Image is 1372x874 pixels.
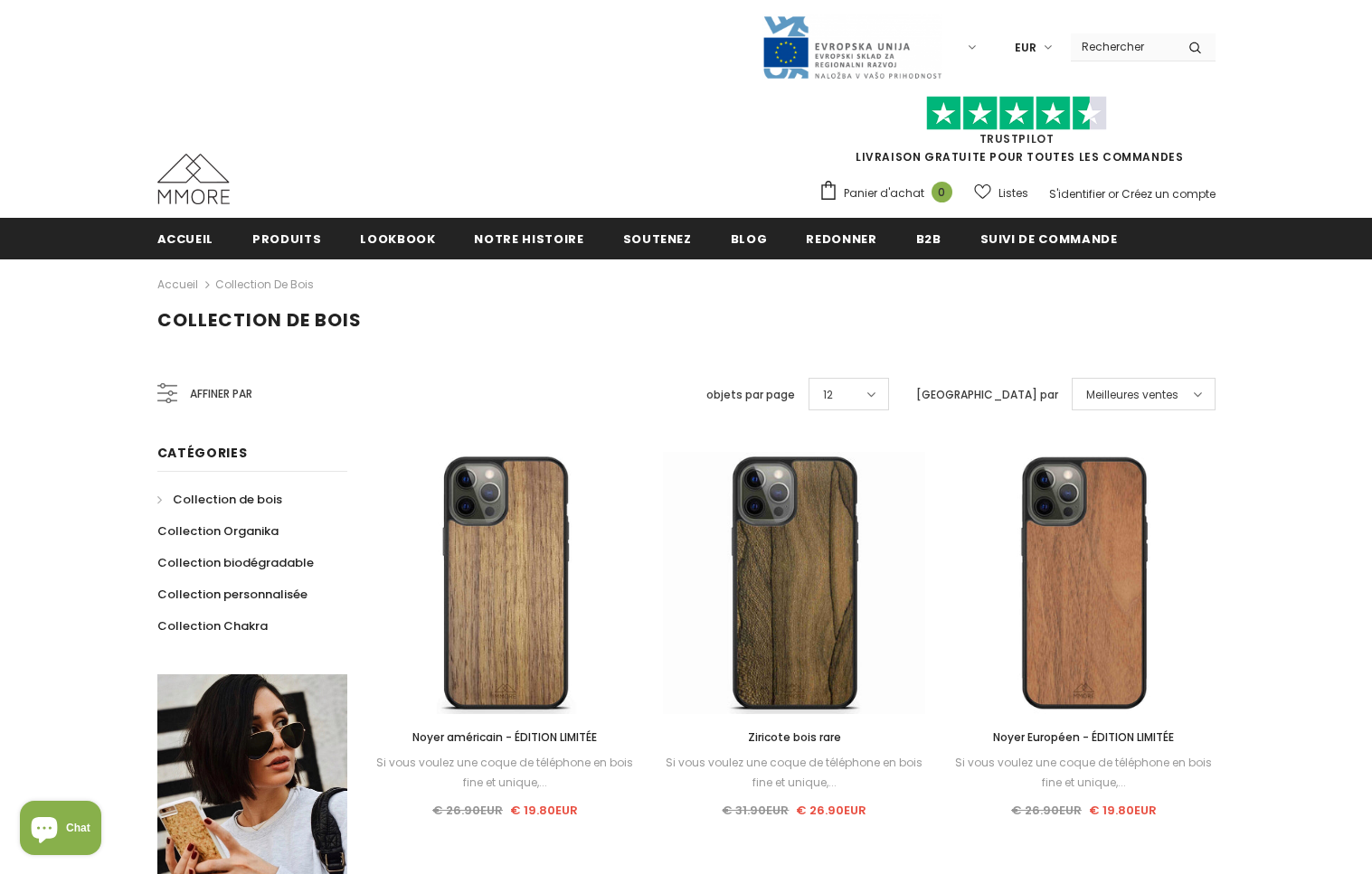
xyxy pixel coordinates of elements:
[980,230,1118,248] span: Suivi de commande
[952,753,1215,793] div: Si vous voulez une coque de téléphone en bois fine et unique,...
[818,180,961,207] a: Panier d'achat 0
[974,177,1028,209] a: Listes
[998,184,1028,202] span: Listes
[762,39,942,54] a: Javni Razpis
[157,547,314,578] a: Collection biodégradable
[926,96,1107,131] img: Faites confiance aux étoiles pilotes
[252,218,321,258] a: Produits
[818,104,1216,164] span: LIVRAISON GRATUITE POUR TOUTES LES COMMANDES
[952,728,1215,747] a: Noyer Européen - ÉDITION LIMITÉE
[1015,39,1036,57] span: EUR
[806,230,876,248] span: Redonner
[1086,386,1178,404] span: Meilleures ventes
[157,444,248,462] span: Catégories
[916,386,1058,404] label: [GEOGRAPHIC_DATA] par
[173,491,282,508] span: Collection de bois
[157,484,282,515] a: Collection de bois
[731,218,768,258] a: Blog
[706,386,795,404] label: objets par page
[190,384,252,404] span: Affiner par
[157,515,279,547] a: Collection Organika
[993,729,1174,745] span: Noyer Européen - ÉDITION LIMITÉE
[157,274,198,296] a: Accueil
[823,386,833,404] span: 12
[663,728,925,747] a: Ziricote bois rare
[157,578,308,610] a: Collection personnalisée
[806,218,876,258] a: Redonner
[360,218,435,258] a: Lookbook
[374,753,637,793] div: Si vous voulez une coque de téléphone en bois fine et unique,...
[1089,802,1157,819] span: € 19.80EUR
[932,182,952,202] span: 0
[510,802,578,819] span: € 19.80EUR
[474,230,583,248] span: Notre histoire
[979,131,1055,146] a: TrustPilot
[157,154,230,204] img: Cas MMORE
[722,802,789,819] span: € 31.90EUR
[412,729,597,745] span: Noyer américain - ÉDITION LIMITÉE
[748,729,841,745] span: Ziricote bois rare
[731,230,768,248] span: Blog
[432,802,503,819] span: € 26.90EUR
[215,277,314,292] a: Collection de bois
[663,753,925,793] div: Si vous voulez une coque de téléphone en bois fine et unique,...
[1108,186,1119,202] span: or
[916,230,941,248] span: B2B
[1049,186,1105,202] a: S'identifier
[762,14,942,80] img: Javni Razpis
[623,230,692,248] span: soutenez
[157,230,214,248] span: Accueil
[157,522,279,540] span: Collection Organika
[844,184,924,202] span: Panier d'achat
[14,801,107,860] inbox-online-store-chat: Shopify online store chat
[1121,186,1216,202] a: Créez un compte
[157,586,308,603] span: Collection personnalisée
[157,554,314,571] span: Collection biodégradable
[157,617,268,634] span: Collection Chakra
[374,728,637,747] a: Noyer américain - ÉDITION LIMITÉE
[1011,802,1082,819] span: € 26.90EUR
[796,802,866,819] span: € 26.90EUR
[916,218,941,258] a: B2B
[623,218,692,258] a: soutenez
[157,307,362,333] span: Collection de bois
[474,218,583,258] a: Notre histoire
[252,230,321,248] span: Produits
[1071,33,1175,60] input: Search Site
[360,230,435,248] span: Lookbook
[980,218,1118,258] a: Suivi de commande
[157,218,214,258] a: Accueil
[157,610,268,642] a: Collection Chakra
